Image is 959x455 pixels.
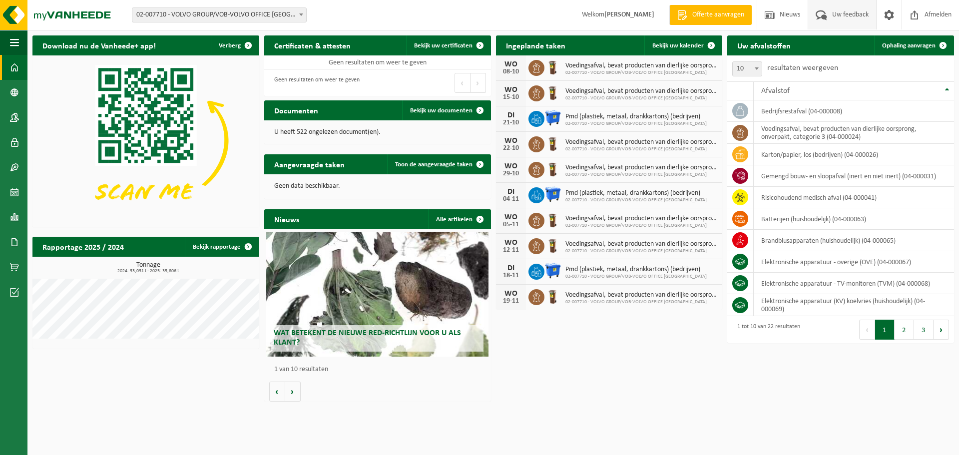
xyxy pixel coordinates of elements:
span: 2024: 33,031 t - 2025: 35,806 t [37,269,259,274]
span: Offerte aanvragen [690,10,747,20]
a: Wat betekent de nieuwe RED-richtlijn voor u als klant? [266,232,488,357]
span: Pmd (plastiek, metaal, drankkartons) (bedrijven) [565,113,707,121]
div: 05-11 [501,221,521,228]
img: WB-0140-HPE-BN-06 [544,211,561,228]
span: 02-007710 - VOLVO GROUP/VOB-VOLVO OFFICE [GEOGRAPHIC_DATA] [565,70,718,76]
span: Voedingsafval, bevat producten van dierlijke oorsprong, onverpakt, categorie 3 [565,138,718,146]
p: U heeft 522 ongelezen document(en). [274,129,481,136]
img: Download de VHEPlus App [32,55,259,225]
span: 02-007710 - VOLVO GROUP/VOB-VOLVO OFFICE [GEOGRAPHIC_DATA] [565,95,718,101]
button: 2 [895,320,914,340]
a: Bekijk uw certificaten [406,35,490,55]
div: WO [501,86,521,94]
span: 02-007710 - VOLVO GROUP/VOB-VOLVO OFFICE BRUSSELS - BERCHEM-SAINTE-AGATHE [132,8,306,22]
span: Voedingsafval, bevat producten van dierlijke oorsprong, onverpakt, categorie 3 [565,240,718,248]
a: Bekijk rapportage [185,237,258,257]
a: Bekijk uw documenten [402,100,490,120]
button: 1 [875,320,895,340]
p: Geen data beschikbaar. [274,183,481,190]
img: WB-1100-HPE-BE-01 [544,109,561,126]
span: Voedingsafval, bevat producten van dierlijke oorsprong, onverpakt, categorie 3 [565,87,718,95]
button: Volgende [285,382,301,402]
div: 15-10 [501,94,521,101]
span: Wat betekent de nieuwe RED-richtlijn voor u als klant? [274,329,461,347]
td: Geen resultaten om weer te geven [264,55,491,69]
h2: Documenten [264,100,328,120]
td: bedrijfsrestafval (04-000008) [754,100,954,122]
div: WO [501,213,521,221]
div: Geen resultaten om weer te geven [269,72,360,94]
span: 02-007710 - VOLVO GROUP/VOB-VOLVO OFFICE BRUSSELS - BERCHEM-SAINTE-AGATHE [132,7,307,22]
span: 10 [732,61,762,76]
span: 02-007710 - VOLVO GROUP/VOB-VOLVO OFFICE [GEOGRAPHIC_DATA] [565,274,707,280]
span: Bekijk uw certificaten [414,42,473,49]
td: karton/papier, los (bedrijven) (04-000026) [754,144,954,165]
span: Verberg [219,42,241,49]
img: WB-0140-HPE-BN-06 [544,135,561,152]
img: WB-0140-HPE-BN-06 [544,58,561,75]
span: Bekijk uw documenten [410,107,473,114]
h2: Download nu de Vanheede+ app! [32,35,166,55]
span: Pmd (plastiek, metaal, drankkartons) (bedrijven) [565,266,707,274]
span: Voedingsafval, bevat producten van dierlijke oorsprong, onverpakt, categorie 3 [565,164,718,172]
div: WO [501,239,521,247]
button: Next [471,73,486,93]
h2: Nieuws [264,209,309,229]
img: WB-1100-HPE-BE-01 [544,186,561,203]
h2: Uw afvalstoffen [727,35,801,55]
div: 22-10 [501,145,521,152]
td: elektronische apparatuur - overige (OVE) (04-000067) [754,251,954,273]
h2: Ingeplande taken [496,35,575,55]
h2: Certificaten & attesten [264,35,361,55]
span: 02-007710 - VOLVO GROUP/VOB-VOLVO OFFICE [GEOGRAPHIC_DATA] [565,197,707,203]
span: Voedingsafval, bevat producten van dierlijke oorsprong, onverpakt, categorie 3 [565,291,718,299]
button: Vorige [269,382,285,402]
div: 19-11 [501,298,521,305]
td: gemengd bouw- en sloopafval (inert en niet inert) (04-000031) [754,165,954,187]
td: risicohoudend medisch afval (04-000041) [754,187,954,208]
img: WB-0140-HPE-BN-06 [544,288,561,305]
div: 08-10 [501,68,521,75]
div: WO [501,290,521,298]
h2: Rapportage 2025 / 2024 [32,237,134,256]
img: WB-0140-HPE-BN-06 [544,160,561,177]
td: voedingsafval, bevat producten van dierlijke oorsprong, onverpakt, categorie 3 (04-000024) [754,122,954,144]
a: Offerte aanvragen [669,5,752,25]
span: 02-007710 - VOLVO GROUP/VOB-VOLVO OFFICE [GEOGRAPHIC_DATA] [565,299,718,305]
div: 21-10 [501,119,521,126]
button: Next [934,320,949,340]
div: 12-11 [501,247,521,254]
span: 02-007710 - VOLVO GROUP/VOB-VOLVO OFFICE [GEOGRAPHIC_DATA] [565,172,718,178]
span: Voedingsafval, bevat producten van dierlijke oorsprong, onverpakt, categorie 3 [565,62,718,70]
a: Alle artikelen [428,209,490,229]
span: Ophaling aanvragen [882,42,936,49]
div: DI [501,111,521,119]
span: Afvalstof [761,87,790,95]
span: 02-007710 - VOLVO GROUP/VOB-VOLVO OFFICE [GEOGRAPHIC_DATA] [565,223,718,229]
td: batterijen (huishoudelijk) (04-000063) [754,208,954,230]
span: Voedingsafval, bevat producten van dierlijke oorsprong, onverpakt, categorie 3 [565,215,718,223]
h2: Aangevraagde taken [264,154,355,174]
div: WO [501,162,521,170]
button: 3 [914,320,934,340]
span: 02-007710 - VOLVO GROUP/VOB-VOLVO OFFICE [GEOGRAPHIC_DATA] [565,248,718,254]
a: Bekijk uw kalender [644,35,721,55]
div: 04-11 [501,196,521,203]
span: Bekijk uw kalender [652,42,704,49]
label: resultaten weergeven [767,64,838,72]
h3: Tonnage [37,262,259,274]
div: 29-10 [501,170,521,177]
img: WB-0140-HPE-BN-06 [544,237,561,254]
a: Ophaling aanvragen [874,35,953,55]
div: 1 tot 10 van 22 resultaten [732,319,800,341]
span: Pmd (plastiek, metaal, drankkartons) (bedrijven) [565,189,707,197]
div: WO [501,60,521,68]
td: elektronische apparatuur - TV-monitoren (TVM) (04-000068) [754,273,954,294]
div: DI [501,264,521,272]
strong: [PERSON_NAME] [604,11,654,18]
td: brandblusapparaten (huishoudelijk) (04-000065) [754,230,954,251]
span: 02-007710 - VOLVO GROUP/VOB-VOLVO OFFICE [GEOGRAPHIC_DATA] [565,121,707,127]
p: 1 van 10 resultaten [274,366,486,373]
img: WB-0140-HPE-BN-06 [544,84,561,101]
button: Verberg [211,35,258,55]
